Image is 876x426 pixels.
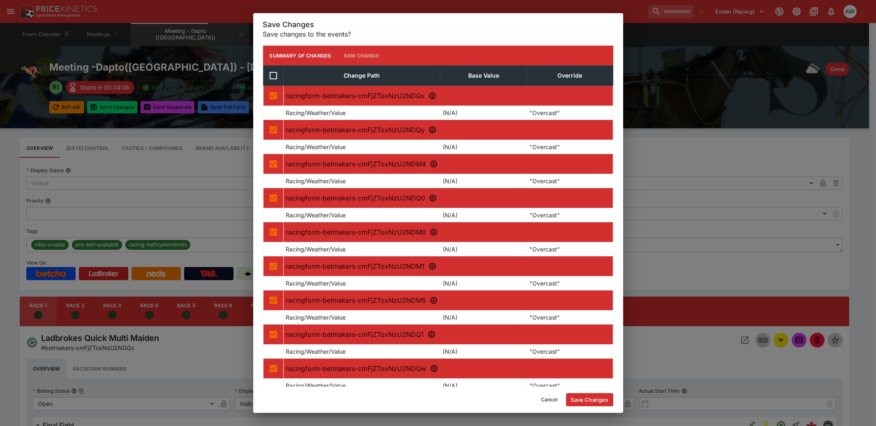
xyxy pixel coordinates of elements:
[263,20,613,29] h5: Save Changes
[337,46,386,65] button: Raw Change
[440,208,527,222] td: (N/A)
[286,91,610,101] p: racingform-betmakers-cmFjZToxNzU2NDQx
[527,276,613,290] td: "Overcast"
[286,108,346,117] p: Racing/Weather/Value
[527,66,613,86] th: Override
[440,345,527,359] td: (N/A)
[286,279,346,288] p: Racing/Weather/Value
[428,330,436,338] svg: R8 - Dapto Megastar Coming September 11
[286,125,610,135] p: racingform-betmakers-cmFjZToxNzU2NDQy
[566,393,613,406] button: Save Changes
[263,46,338,65] button: Summary of Changes
[536,393,563,406] button: Cancel
[286,193,610,203] p: racingform-betmakers-cmFjZToxNzU2NDQ0
[286,227,610,237] p: racingform-betmakers-cmFjZToxNzU2NDM0
[440,106,527,120] td: (N/A)
[527,106,613,120] td: "Overcast"
[428,126,437,134] svg: R2 - Dapto Citizens Bowling Club 0-1 Win
[527,174,613,188] td: "Overcast"
[286,364,610,373] p: racingform-betmakers-cmFjZToxNzU2NDQw
[429,194,437,202] svg: R4 - Ryan's Cleaning Service
[430,228,438,236] svg: R5 - Commercial Painting Group 0-3 Win
[440,276,527,290] td: (N/A)
[440,140,527,154] td: (N/A)
[263,29,613,39] p: Save changes to the events?
[527,311,613,325] td: "Overcast"
[428,92,437,100] svg: R1 - Ladbrokes Quick Multi Maiden
[440,311,527,325] td: (N/A)
[286,211,346,219] p: Racing/Weather/Value
[527,208,613,222] td: "Overcast"
[527,345,613,359] td: "Overcast"
[440,379,527,393] td: (N/A)
[527,140,613,154] td: "Overcast"
[286,143,346,151] p: Racing/Weather/Value
[440,174,527,188] td: (N/A)
[430,160,438,168] svg: R3 - Ladbrokes Srm In Multis 0-1 Win
[286,329,610,339] p: racingform-betmakers-cmFjZToxNzU2NDQ1
[286,381,346,390] p: Racing/Weather/Value
[440,66,527,86] th: Base Value
[440,242,527,256] td: (N/A)
[428,262,437,270] svg: R6 - Ladbrokes Fast Payouts 2-4 Win
[527,242,613,256] td: "Overcast"
[286,177,346,185] p: Racing/Weather/Value
[430,364,438,373] svg: R9 - Gapnsw.com.au
[430,296,438,304] svg: R7 - Greyhound Products Direct
[286,245,346,253] p: Racing/Weather/Value
[286,313,346,322] p: Racing/Weather/Value
[283,66,440,86] th: Change Path
[286,261,610,271] p: racingform-betmakers-cmFjZToxNzU2NDM1
[527,379,613,393] td: "Overcast"
[286,295,610,305] p: racingform-betmakers-cmFjZToxNzU2NDM5
[286,159,610,169] p: racingform-betmakers-cmFjZToxNzU2NDM4
[286,347,346,356] p: Racing/Weather/Value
